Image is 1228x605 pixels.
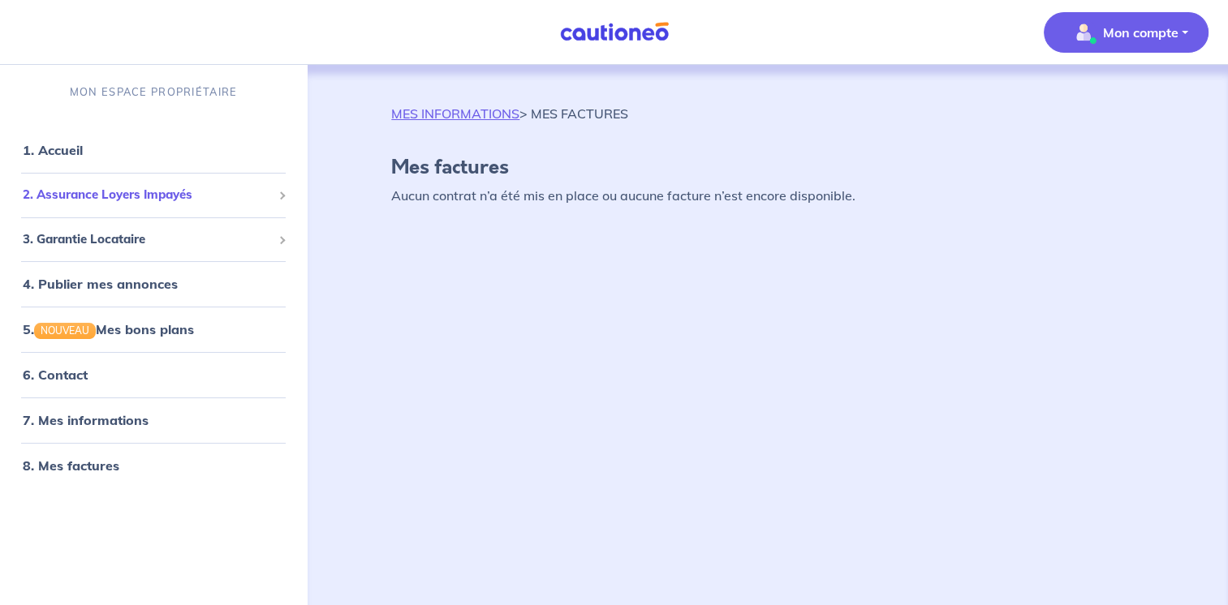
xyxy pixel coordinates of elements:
p: Aucun contrat n’a été mis en place ou aucune facture n’est encore disponible. [391,186,1144,205]
div: 2. Assurance Loyers Impayés [6,179,300,211]
a: 7. Mes informations [23,412,149,428]
div: 1. Accueil [6,134,300,166]
a: 6. Contact [23,367,88,383]
div: 3. Garantie Locataire [6,224,300,255]
span: 2. Assurance Loyers Impayés [23,186,272,204]
p: MON ESPACE PROPRIÉTAIRE [70,84,237,100]
img: illu_account_valid_menu.svg [1071,19,1097,45]
h4: Mes factures [391,156,1144,179]
a: 1. Accueil [23,142,83,158]
p: > MES FACTURES [391,104,628,123]
a: 4. Publier mes annonces [23,276,178,292]
div: 4. Publier mes annonces [6,268,300,300]
div: 8. Mes factures [6,449,300,482]
img: Cautioneo [554,22,675,42]
a: 8. Mes factures [23,457,119,474]
a: MES INFORMATIONS [391,105,519,122]
p: Mon compte [1103,23,1178,42]
div: 6. Contact [6,358,300,391]
span: 3. Garantie Locataire [23,230,272,249]
a: 5.NOUVEAUMes bons plans [23,321,194,337]
div: 7. Mes informations [6,404,300,436]
div: 5.NOUVEAUMes bons plans [6,313,300,345]
button: illu_account_valid_menu.svgMon compte [1044,12,1209,53]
